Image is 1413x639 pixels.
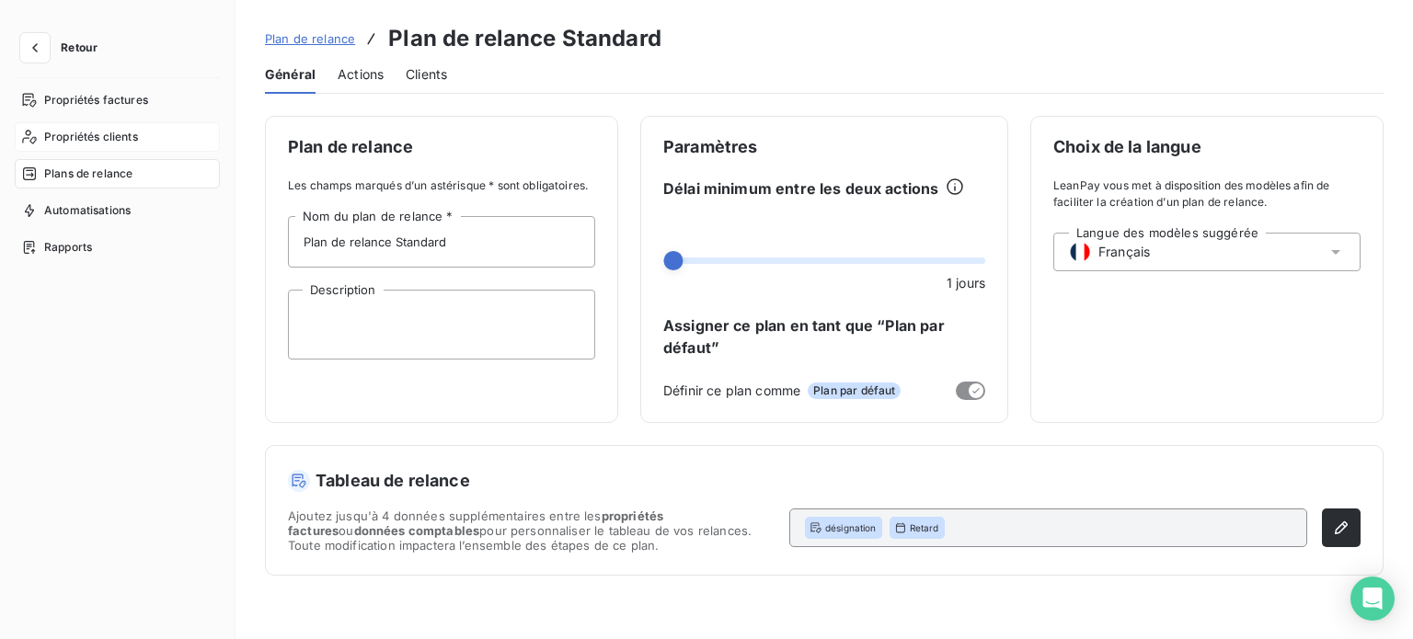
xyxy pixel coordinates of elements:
[947,273,985,292] span: 1 jours
[825,521,877,534] span: désignation
[44,239,92,256] span: Rapports
[15,33,112,63] button: Retour
[808,382,901,399] span: Plan par défaut
[15,86,220,115] a: Propriétés factures
[288,508,775,553] span: Ajoutez jusqu'à 4 données supplémentaires entre les ou pour personnaliser le tableau de vos relan...
[288,508,663,538] span: propriétés factures
[663,139,985,155] span: Paramètres
[1350,576,1395,621] div: Open Intercom Messenger
[1053,139,1361,155] span: Choix de la langue
[15,196,220,225] a: Automatisations
[265,29,355,48] a: Plan de relance
[265,31,355,46] span: Plan de relance
[44,92,148,108] span: Propriétés factures
[44,129,138,145] span: Propriétés clients
[44,165,132,182] span: Plans de relance
[1053,177,1361,211] span: LeanPay vous met à disposition des modèles afin de faciliter la création d’un plan de relance.
[288,139,595,155] span: Plan de relance
[288,177,595,194] span: Les champs marqués d’un astérisque * sont obligatoires.
[354,523,480,538] span: données comptables
[15,122,220,152] a: Propriétés clients
[910,521,939,534] span: Retard
[388,22,661,55] h3: Plan de relance Standard
[265,65,316,84] span: Général
[15,159,220,188] a: Plans de relance
[663,381,800,400] span: Définir ce plan comme
[288,216,595,268] input: placeholder
[1098,243,1150,261] span: Français
[406,65,447,84] span: Clients
[663,177,938,200] span: Délai minimum entre les deux actions
[288,468,1361,494] h5: Tableau de relance
[61,42,98,53] span: Retour
[338,65,384,84] span: Actions
[44,202,131,219] span: Automatisations
[15,233,220,262] a: Rapports
[663,314,985,359] span: Assigner ce plan en tant que “Plan par défaut”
